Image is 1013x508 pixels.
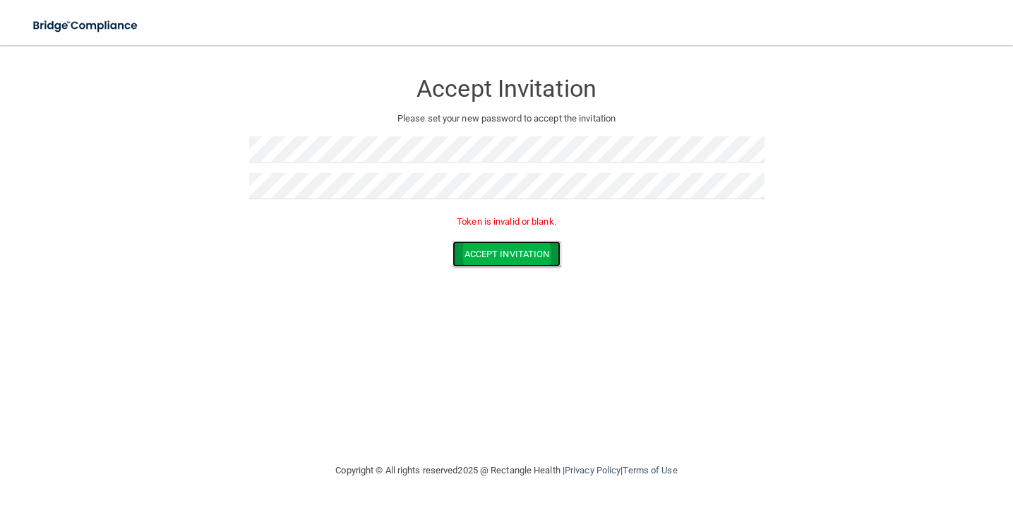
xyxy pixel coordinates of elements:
p: Please set your new password to accept the invitation [260,110,754,127]
p: Token is invalid or blank. [249,213,765,230]
div: Copyright © All rights reserved 2025 @ Rectangle Health | | [249,448,765,493]
a: Privacy Policy [565,465,621,475]
h3: Accept Invitation [249,76,765,102]
img: bridge_compliance_login_screen.278c3ca4.svg [21,11,151,40]
button: Accept Invitation [452,241,561,267]
a: Terms of Use [623,465,677,475]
